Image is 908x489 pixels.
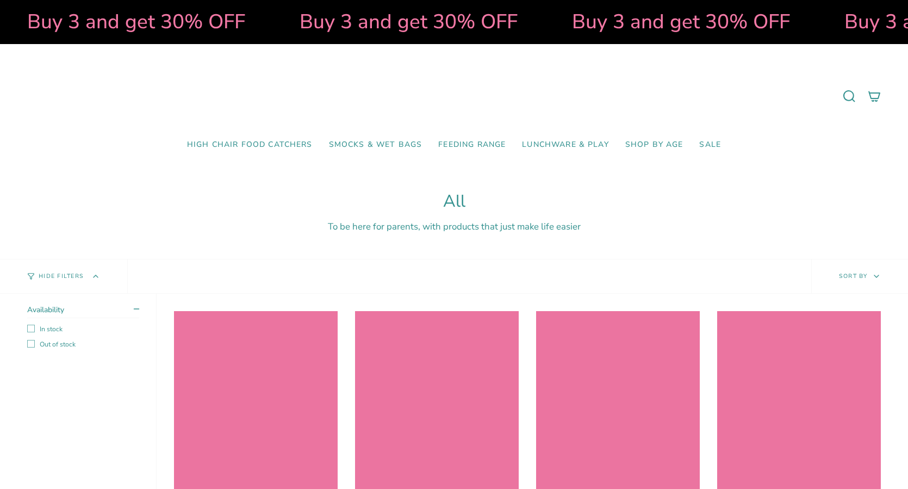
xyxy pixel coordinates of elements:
summary: Availability [27,305,139,318]
span: Lunchware & Play [522,140,608,150]
a: Mumma’s Little Helpers [360,60,548,132]
strong: Buy 3 and get 30% OFF [24,8,242,35]
a: Lunchware & Play [514,132,617,158]
span: Availability [27,305,64,315]
a: Feeding Range [430,132,514,158]
a: Shop by Age [617,132,692,158]
a: Smocks & Wet Bags [321,132,431,158]
a: High Chair Food Catchers [179,132,321,158]
span: SALE [699,140,721,150]
span: Feeding Range [438,140,506,150]
span: High Chair Food Catchers [187,140,313,150]
strong: Buy 3 and get 30% OFF [569,8,787,35]
span: Hide Filters [39,274,84,280]
span: Smocks & Wet Bags [329,140,422,150]
label: Out of stock [27,340,139,349]
h1: All [27,191,881,212]
button: Sort by [811,259,908,293]
a: SALE [691,132,729,158]
span: Sort by [839,272,868,280]
span: To be here for parents, with products that just make life easier [328,220,581,233]
label: In stock [27,325,139,333]
strong: Buy 3 and get 30% OFF [296,8,514,35]
span: Shop by Age [625,140,683,150]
